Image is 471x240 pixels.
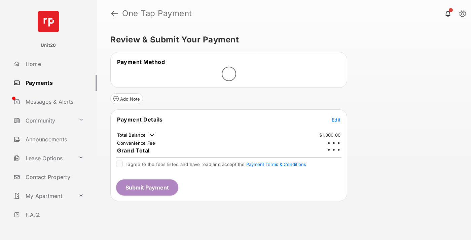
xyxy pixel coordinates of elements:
[117,116,163,123] span: Payment Details
[117,147,150,154] span: Grand Total
[11,94,97,110] a: Messages & Alerts
[38,11,59,32] img: svg+xml;base64,PHN2ZyB4bWxucz0iaHR0cDovL3d3dy53My5vcmcvMjAwMC9zdmciIHdpZHRoPSI2NCIgaGVpZ2h0PSI2NC...
[116,179,178,196] button: Submit Payment
[332,117,340,123] span: Edit
[11,188,76,204] a: My Apartment
[246,162,306,167] button: I agree to the fees listed and have read and accept the
[332,116,340,123] button: Edit
[117,140,156,146] td: Convenience Fee
[11,150,76,166] a: Lease Options
[117,59,165,65] span: Payment Method
[319,132,341,138] td: $1,000.00
[117,132,155,139] td: Total Balance
[11,207,97,223] a: F.A.Q.
[110,93,143,104] button: Add Note
[11,75,97,91] a: Payments
[11,112,76,129] a: Community
[125,162,306,167] span: I agree to the fees listed and have read and accept the
[11,131,97,147] a: Announcements
[11,169,97,185] a: Contact Property
[11,56,97,72] a: Home
[122,9,192,18] strong: One Tap Payment
[110,36,452,44] h5: Review & Submit Your Payment
[41,42,56,49] p: Unit20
